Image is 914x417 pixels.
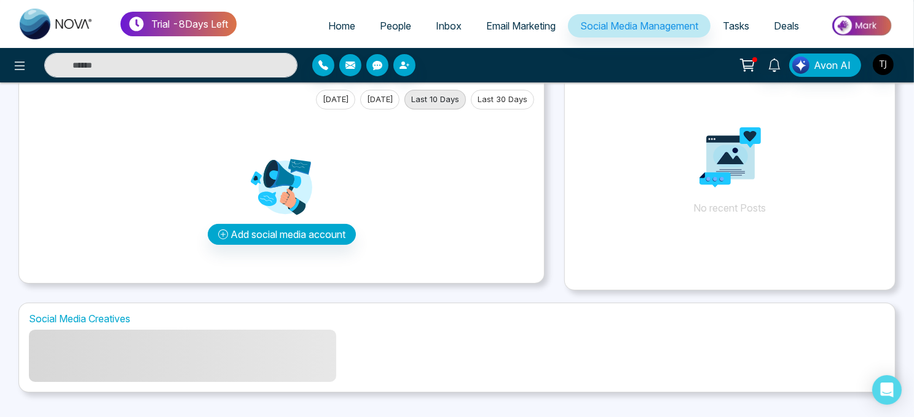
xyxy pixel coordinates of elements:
[360,90,400,109] button: [DATE]
[565,66,895,251] p: No recent Posts
[873,54,894,75] img: User Avatar
[380,20,411,32] span: People
[424,14,474,38] a: Inbox
[789,54,861,77] button: Avon AI
[568,14,711,38] a: Social Media Management
[699,127,761,188] img: Analytics png
[328,20,355,32] span: Home
[792,57,810,74] img: Lead Flow
[486,20,556,32] span: Email Marketing
[20,9,93,39] img: Nova CRM Logo
[872,375,902,405] div: Open Intercom Messenger
[774,20,799,32] span: Deals
[474,14,568,38] a: Email Marketing
[316,14,368,38] a: Home
[580,20,698,32] span: Social Media Management
[404,90,466,109] button: Last 10 Days
[817,12,907,39] img: Market-place.gif
[316,90,355,109] button: [DATE]
[368,14,424,38] a: People
[762,14,811,38] a: Deals
[723,20,749,32] span: Tasks
[29,313,885,325] h1: Social Media Creatives
[151,17,228,31] p: Trial - 8 Days Left
[436,20,462,32] span: Inbox
[208,224,356,245] button: Add social media account
[471,90,534,109] button: Last 30 Days
[711,14,762,38] a: Tasks
[251,156,312,218] img: Analytics png
[814,58,851,73] span: Avon AI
